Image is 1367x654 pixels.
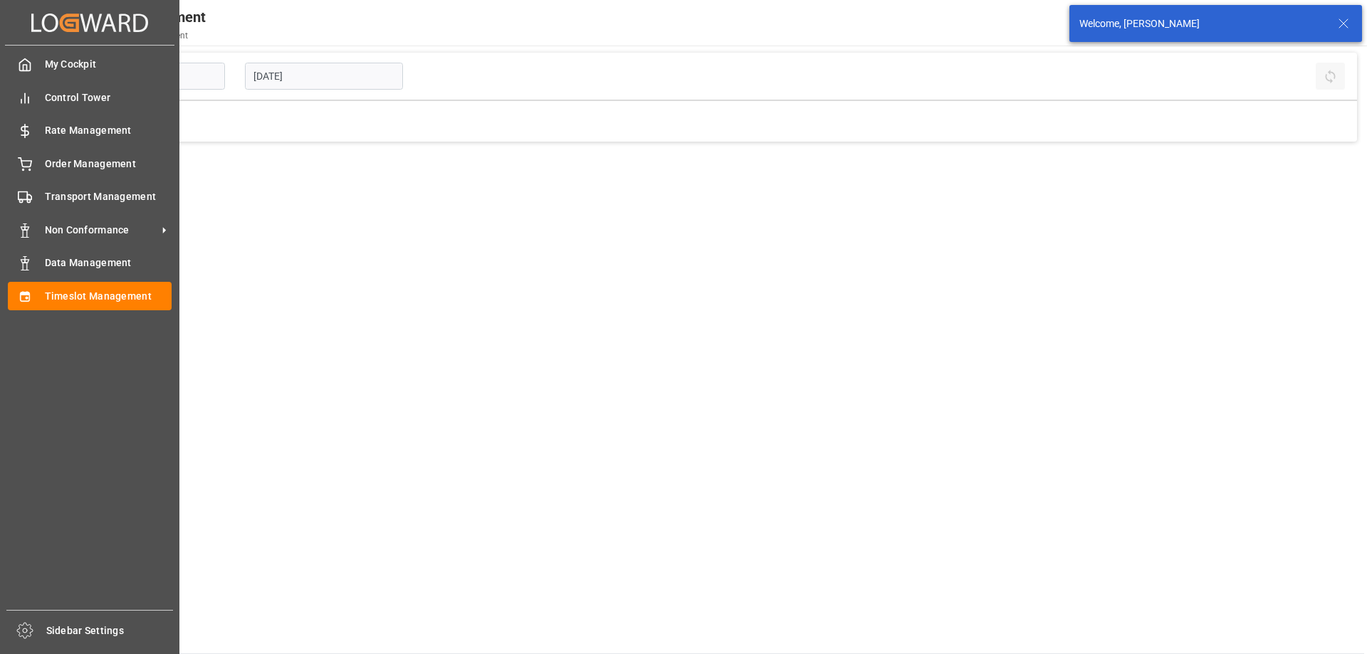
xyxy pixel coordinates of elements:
span: Data Management [45,255,172,270]
a: Data Management [8,249,172,277]
input: DD-MM-YYYY [245,63,403,90]
span: Timeslot Management [45,289,172,304]
span: Control Tower [45,90,172,105]
a: My Cockpit [8,51,172,78]
span: Rate Management [45,123,172,138]
div: Welcome, [PERSON_NAME] [1079,16,1324,31]
span: Non Conformance [45,223,157,238]
a: Rate Management [8,117,172,144]
a: Order Management [8,149,172,177]
span: Sidebar Settings [46,623,174,638]
span: Order Management [45,157,172,172]
span: Transport Management [45,189,172,204]
span: My Cockpit [45,57,172,72]
a: Transport Management [8,183,172,211]
a: Timeslot Management [8,282,172,310]
a: Control Tower [8,83,172,111]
